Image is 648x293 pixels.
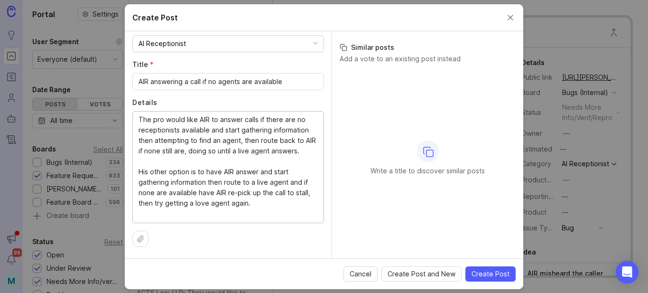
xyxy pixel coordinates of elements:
p: Write a title to discover similar posts [370,166,485,176]
button: Create Post [465,266,516,282]
span: Create Post [472,269,509,279]
p: Add a vote to an existing post instead [340,54,516,64]
div: Open Intercom Messenger [616,261,639,284]
div: AI Receptionist [139,38,186,49]
label: Details [132,98,324,107]
h3: Similar posts [340,43,516,52]
button: Cancel [343,266,378,282]
input: Short, descriptive title [139,76,318,87]
span: Title (required) [132,60,154,68]
textarea: The pro would like AIR to answer calls if there are no receptionists available and start gatherin... [139,114,318,219]
span: Create Post and New [388,269,455,279]
h2: Create Post [132,12,178,23]
span: Cancel [350,269,371,279]
button: Close create post modal [505,12,516,23]
button: Create Post and New [381,266,462,282]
